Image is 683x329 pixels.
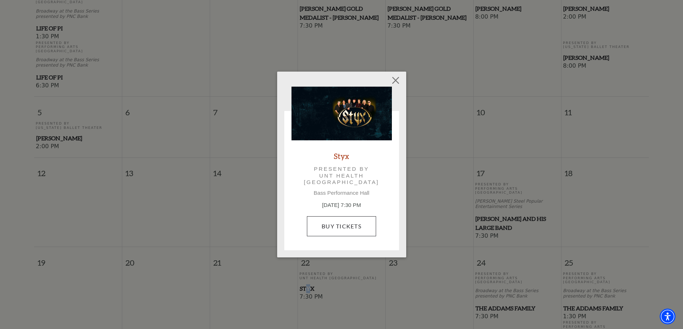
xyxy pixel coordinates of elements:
div: Accessibility Menu [660,309,675,324]
p: Bass Performance Hall [291,190,392,196]
img: Styx [291,87,392,140]
a: Styx [334,151,349,161]
p: [DATE] 7:30 PM [291,201,392,209]
p: Presented by UNT Health [GEOGRAPHIC_DATA] [302,166,382,185]
button: Close [389,73,402,87]
a: Buy Tickets [307,216,376,236]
